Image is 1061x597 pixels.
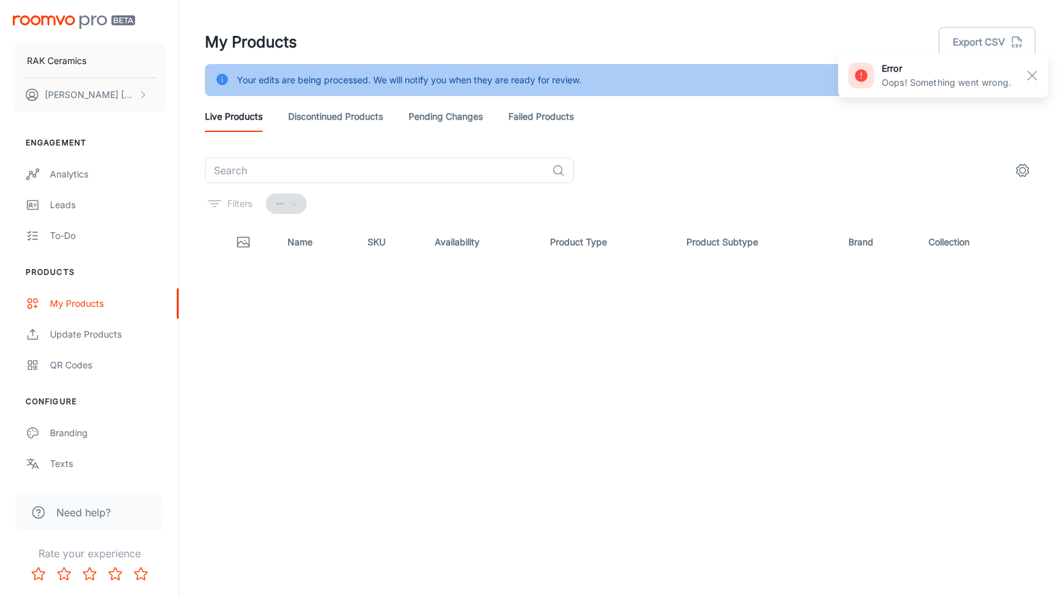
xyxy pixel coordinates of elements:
[205,158,547,183] input: Search
[838,224,918,260] th: Brand
[50,229,166,243] div: To-do
[10,546,168,561] p: Rate your experience
[27,54,86,68] p: RAK Ceramics
[50,327,166,341] div: Update Products
[425,224,540,260] th: Availability
[205,101,263,132] a: Live Products
[409,101,483,132] a: Pending Changes
[13,15,135,29] img: Roomvo PRO Beta
[237,68,581,92] div: Your edits are being processed. We will notify you when they are ready for review.
[939,27,1035,58] button: Export CSV
[540,224,676,260] th: Product Type
[357,224,425,260] th: SKU
[51,561,77,587] button: Rate 2 star
[13,44,166,78] button: RAK Ceramics
[882,76,1011,90] p: Oops! Something went wrong.
[13,78,166,111] button: [PERSON_NAME] [PERSON_NAME]
[50,457,166,471] div: Texts
[277,224,357,260] th: Name
[77,561,102,587] button: Rate 3 star
[50,167,166,181] div: Analytics
[676,224,838,260] th: Product Subtype
[56,505,111,520] span: Need help?
[236,234,251,250] svg: Thumbnail
[50,358,166,372] div: QR Codes
[882,61,1011,76] h6: error
[128,561,154,587] button: Rate 5 star
[50,426,166,440] div: Branding
[508,101,574,132] a: Failed Products
[50,198,166,212] div: Leads
[205,31,297,54] h1: My Products
[918,224,1035,260] th: Collection
[45,88,135,102] p: [PERSON_NAME] [PERSON_NAME]
[1010,158,1035,183] button: settings
[102,561,128,587] button: Rate 4 star
[26,561,51,587] button: Rate 1 star
[50,297,166,311] div: My Products
[288,101,383,132] a: Discontinued Products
